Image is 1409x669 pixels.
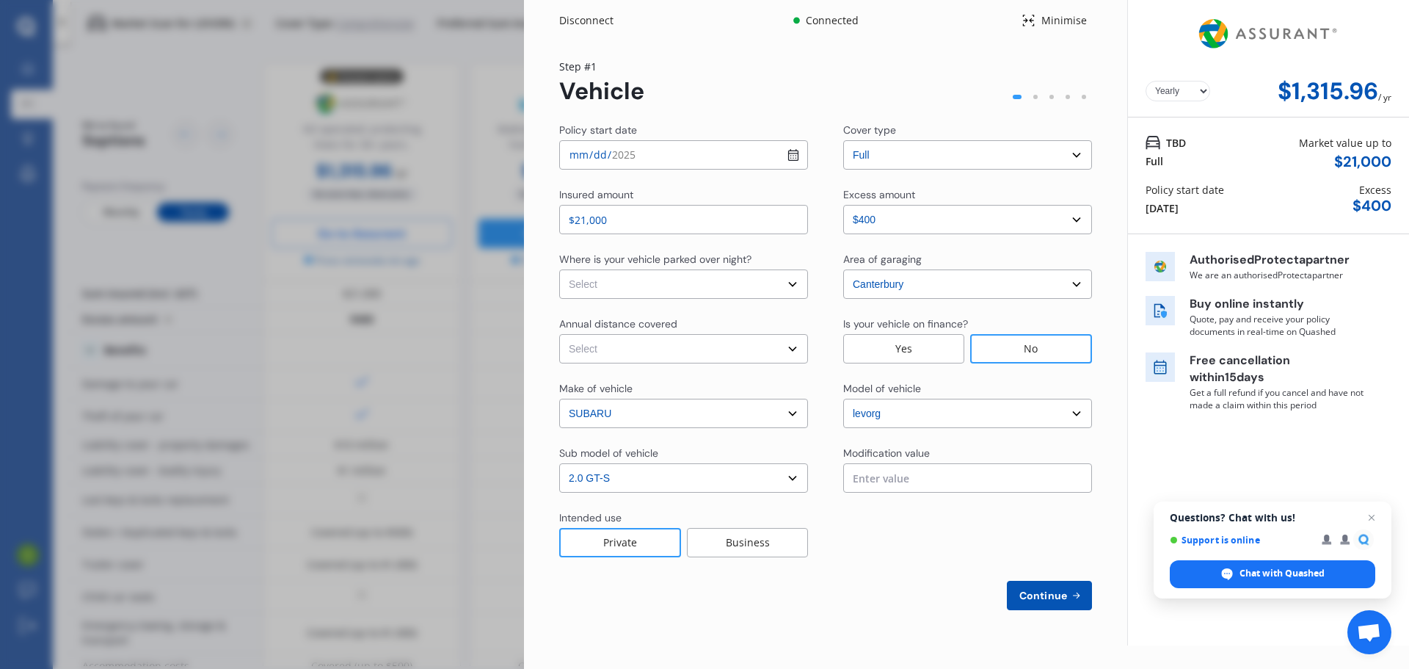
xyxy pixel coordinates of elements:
div: Excess [1359,182,1391,198]
div: Full [1146,153,1163,169]
span: Support is online [1170,535,1311,546]
p: Buy online instantly [1190,296,1366,313]
span: Chat with Quashed [1170,560,1375,588]
div: Make of vehicle [559,381,633,396]
div: Business [687,528,808,557]
div: $ 21,000 [1334,153,1391,170]
div: Cover type [843,123,896,137]
p: We are an authorised Protecta partner [1190,269,1366,281]
div: Market value up to [1299,135,1391,151]
span: Chat with Quashed [1239,567,1325,580]
p: Quote, pay and receive your policy documents in real-time on Quashed [1190,313,1366,338]
div: [DATE] [1146,200,1179,216]
div: Private [559,528,681,557]
div: Modification value [843,446,930,460]
div: Policy start date [559,123,637,137]
div: Where is your vehicle parked over night? [559,252,751,267]
div: Disconnect [559,13,630,28]
div: Yes [843,334,964,364]
img: insurer icon [1146,252,1175,281]
div: Minimise [1035,13,1092,28]
div: Step # 1 [559,59,644,74]
div: Insured amount [559,187,633,202]
div: Is your vehicle on finance? [843,317,968,331]
div: Vehicle [559,78,644,105]
div: $ 400 [1352,198,1391,214]
span: TBD [1166,135,1186,151]
button: Continue [1007,581,1092,610]
div: Annual distance covered [559,317,677,331]
img: buy online icon [1146,296,1175,325]
div: Area of garaging [843,252,922,267]
div: $1,315.96 [1278,78,1378,105]
span: Continue [1016,590,1070,601]
input: dd / mm / yyyy [559,140,808,170]
div: Sub model of vehicle [559,446,658,460]
p: Authorised Protecta partner [1190,252,1366,269]
div: / yr [1378,78,1391,105]
div: Excess amount [843,187,915,202]
img: Assurant.png [1195,6,1342,62]
div: Intended use [559,510,622,525]
div: Connected [803,13,861,28]
p: Free cancellation within 15 days [1190,352,1366,386]
div: Policy start date [1146,182,1224,198]
a: Open chat [1347,610,1391,654]
span: Questions? Chat with us! [1170,512,1375,524]
div: Model of vehicle [843,381,921,396]
img: free cancel icon [1146,352,1175,382]
p: Get a full refund if you cancel and have not made a claim within this period [1190,386,1366,411]
input: Enter insured amount [559,205,808,234]
input: Enter value [843,463,1092,493]
div: No [970,334,1092,364]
